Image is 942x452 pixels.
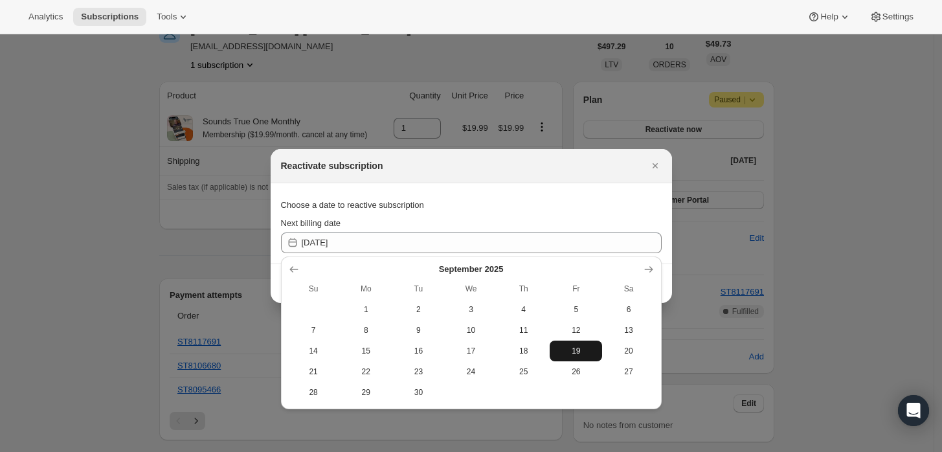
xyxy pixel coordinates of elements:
span: 21 [293,367,335,377]
span: 5 [555,304,597,315]
span: 6 [607,304,649,315]
button: Wednesday September 24 2025 [445,361,497,382]
span: 18 [502,346,544,356]
span: Sa [607,284,649,294]
span: 11 [502,325,544,335]
span: Th [502,284,544,294]
div: Open Intercom Messenger [898,395,929,426]
button: Sunday September 14 2025 [287,341,340,361]
button: Thursday September 25 2025 [497,361,550,382]
button: Tuesday September 2 2025 [392,299,445,320]
span: 2 [398,304,440,315]
button: Monday September 15 2025 [340,341,392,361]
button: Friday September 19 2025 [550,341,602,361]
button: Tuesday September 30 2025 [392,382,445,403]
div: Choose a date to reactive subscription [281,194,662,217]
th: Saturday [602,278,655,299]
button: Sunday September 21 2025 [287,361,340,382]
button: Tuesday September 16 2025 [392,341,445,361]
span: 20 [607,346,649,356]
button: Settings [862,8,921,26]
span: 13 [607,325,649,335]
span: 23 [398,367,440,377]
button: Sunday September 7 2025 [287,320,340,341]
span: Analytics [28,12,63,22]
button: Saturday September 27 2025 [602,361,655,382]
span: 1 [345,304,387,315]
button: Monday September 29 2025 [340,382,392,403]
span: 27 [607,367,649,377]
button: Analytics [21,8,71,26]
button: Monday September 8 2025 [340,320,392,341]
button: Friday September 12 2025 [550,320,602,341]
button: Friday September 5 2025 [550,299,602,320]
button: Wednesday September 10 2025 [445,320,497,341]
th: Tuesday [392,278,445,299]
span: 15 [345,346,387,356]
span: 17 [450,346,492,356]
span: 29 [345,387,387,398]
span: 28 [293,387,335,398]
span: 3 [450,304,492,315]
th: Sunday [287,278,340,299]
span: 25 [502,367,544,377]
th: Friday [550,278,602,299]
button: Thursday September 4 2025 [497,299,550,320]
span: Fr [555,284,597,294]
th: Thursday [497,278,550,299]
button: Tuesday September 23 2025 [392,361,445,382]
button: Show next month, October 2025 [640,260,658,278]
button: Thursday September 18 2025 [497,341,550,361]
button: Thursday September 11 2025 [497,320,550,341]
button: Wednesday September 3 2025 [445,299,497,320]
button: Show previous month, August 2025 [285,260,303,278]
span: 4 [502,304,544,315]
span: 7 [293,325,335,335]
span: We [450,284,492,294]
button: Saturday September 13 2025 [602,320,655,341]
span: 9 [398,325,440,335]
button: Close [646,157,664,175]
span: 30 [398,387,440,398]
button: Monday September 1 2025 [340,299,392,320]
button: Wednesday September 17 2025 [445,341,497,361]
span: 24 [450,367,492,377]
button: Help [800,8,858,26]
button: Subscriptions [73,8,146,26]
th: Wednesday [445,278,497,299]
button: Saturday September 6 2025 [602,299,655,320]
span: 8 [345,325,387,335]
span: 26 [555,367,597,377]
span: Mo [345,284,387,294]
span: 16 [398,346,440,356]
button: Friday September 26 2025 [550,361,602,382]
span: 10 [450,325,492,335]
span: Su [293,284,335,294]
button: Tools [149,8,197,26]
button: Saturday September 20 2025 [602,341,655,361]
button: Monday September 22 2025 [340,361,392,382]
span: Help [820,12,838,22]
span: 12 [555,325,597,335]
button: Tuesday September 9 2025 [392,320,445,341]
span: Tools [157,12,177,22]
th: Monday [340,278,392,299]
span: Next billing date [281,218,341,228]
span: Subscriptions [81,12,139,22]
span: 19 [555,346,597,356]
span: Settings [882,12,914,22]
span: 14 [293,346,335,356]
button: Sunday September 28 2025 [287,382,340,403]
span: 22 [345,367,387,377]
span: Tu [398,284,440,294]
h2: Reactivate subscription [281,159,383,172]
